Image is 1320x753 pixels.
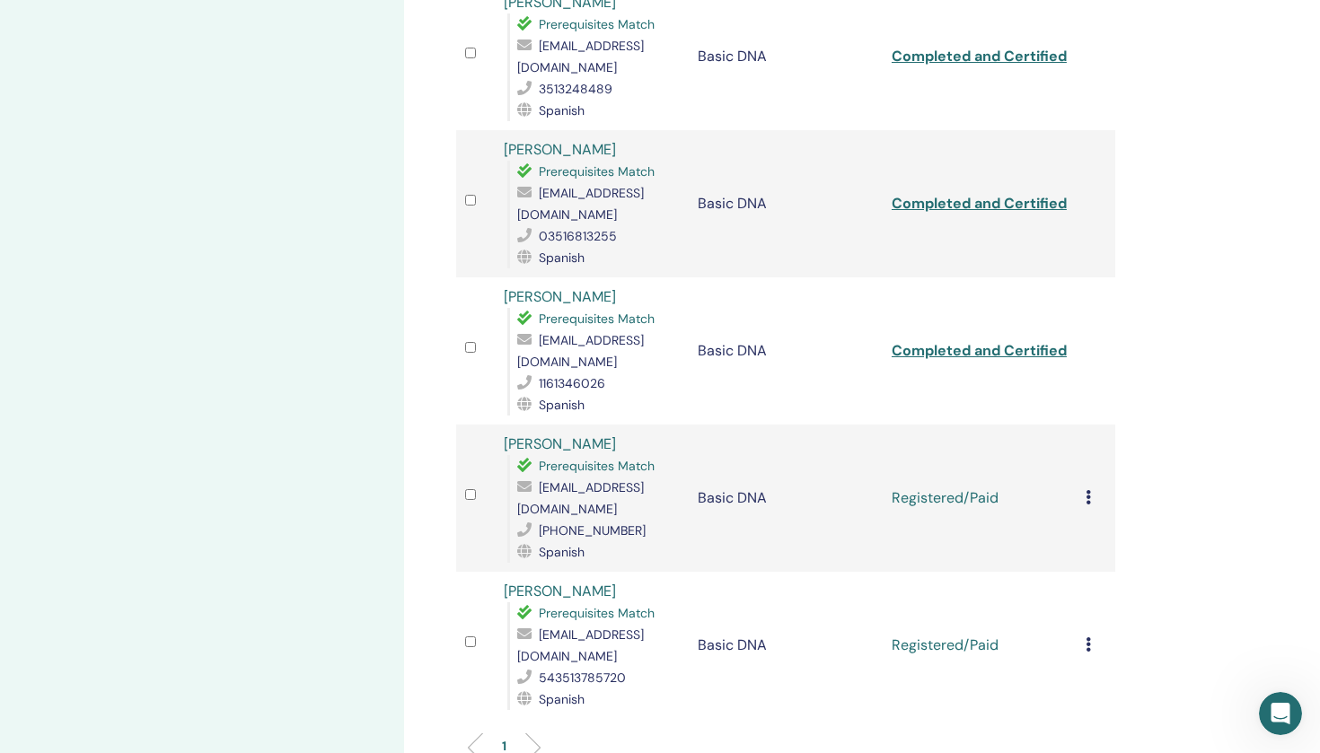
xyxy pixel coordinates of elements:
[539,16,655,32] span: Prerequisites Match
[29,513,160,524] div: ThetaHealing • Hace 2d
[44,326,115,340] b: In 3 hours
[29,165,280,200] div: ¿Quieres preguntar al equipo para obtener más ayuda?
[539,458,655,474] span: Prerequisites Match
[14,96,345,154] div: Operator dice…
[504,287,616,306] a: [PERSON_NAME]
[539,311,655,327] span: Prerequisites Match
[29,107,280,142] div: Sentimos que no encontrara la respuesta que necesitaba
[63,370,81,388] div: Profile image for ThetaHealing
[114,574,128,588] button: Start recording
[539,522,646,538] span: [PHONE_NUMBER]
[539,375,605,391] span: 1161346026
[65,225,345,282] div: sinecesito repone the course that will start [DATE], hoy can I do that?
[504,140,616,159] a: [PERSON_NAME]
[539,250,585,266] span: Spanish
[517,38,644,75] span: [EMAIL_ADDRESS][DOMAIN_NAME]
[539,81,612,97] span: 3513248489
[892,194,1067,213] a: Completed and Certified
[14,296,181,353] div: The team will be back🕒In 3 hours
[504,582,616,600] a: [PERSON_NAME]
[29,307,167,342] div: The team will be back 🕒
[1259,692,1302,735] iframe: Intercom live chat
[14,154,345,225] div: Operator dice…
[87,21,276,48] p: El equipo también puede ayudar
[51,13,80,42] img: Profile image for Operator
[281,11,315,45] button: Inicio
[14,154,295,211] div: ¿Quieres preguntar al equipo para obtener más ayuda?
[539,691,585,707] span: Spanish
[86,372,168,385] b: ThetaHealing
[86,371,296,387] div: joined the conversation
[689,130,883,277] td: Basic DNA
[539,228,617,244] span: 03516813255
[689,277,883,425] td: Basic DNA
[14,296,345,367] div: Operator dice…
[315,11,348,43] div: Cerrar
[29,419,280,437] div: Hello,
[539,670,626,686] span: 543513785720
[539,544,585,560] span: Spanish
[504,434,616,453] a: [PERSON_NAME]
[517,479,644,517] span: [EMAIL_ADDRESS][DOMAIN_NAME]
[689,425,883,572] td: Basic DNA
[308,566,337,595] button: Enviar un mensaje…
[892,341,1067,360] a: Completed and Certified
[689,572,883,719] td: Basic DNA
[57,574,71,588] button: Selector de gif
[539,605,655,621] span: Prerequisites Match
[517,626,644,664] span: [EMAIL_ADDRESS][DOMAIN_NAME]
[539,102,585,118] span: Spanish
[539,163,655,179] span: Prerequisites Match
[28,574,42,588] button: Selector de emoji
[517,332,644,370] span: [EMAIL_ADDRESS][DOMAIN_NAME]
[14,367,345,408] div: ThetaHealing dice…
[87,7,151,21] h1: Operator
[12,11,46,45] button: go back
[892,47,1067,66] a: Completed and Certified
[517,185,644,223] span: [EMAIL_ADDRESS][DOMAIN_NAME]
[29,446,280,499] div: Once the class has been closed, we are unable to reopen it. Are you in need of adding more studen...
[14,408,345,548] div: ThetaHealing dice…
[15,536,344,566] textarea: Escribe un mensaje...
[14,96,295,153] div: Sentimos que no encontrara la respuesta que necesitaba
[14,225,345,296] div: Marcia dice…
[539,397,585,413] span: Spanish
[85,574,100,588] button: Adjuntar un archivo
[14,408,295,509] div: Hello,Once the class has been closed, we are unable to reopen it. Are you in need of adding more ...
[79,236,330,271] div: sinecesito repone the course that will start [DATE], hoy can I do that?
